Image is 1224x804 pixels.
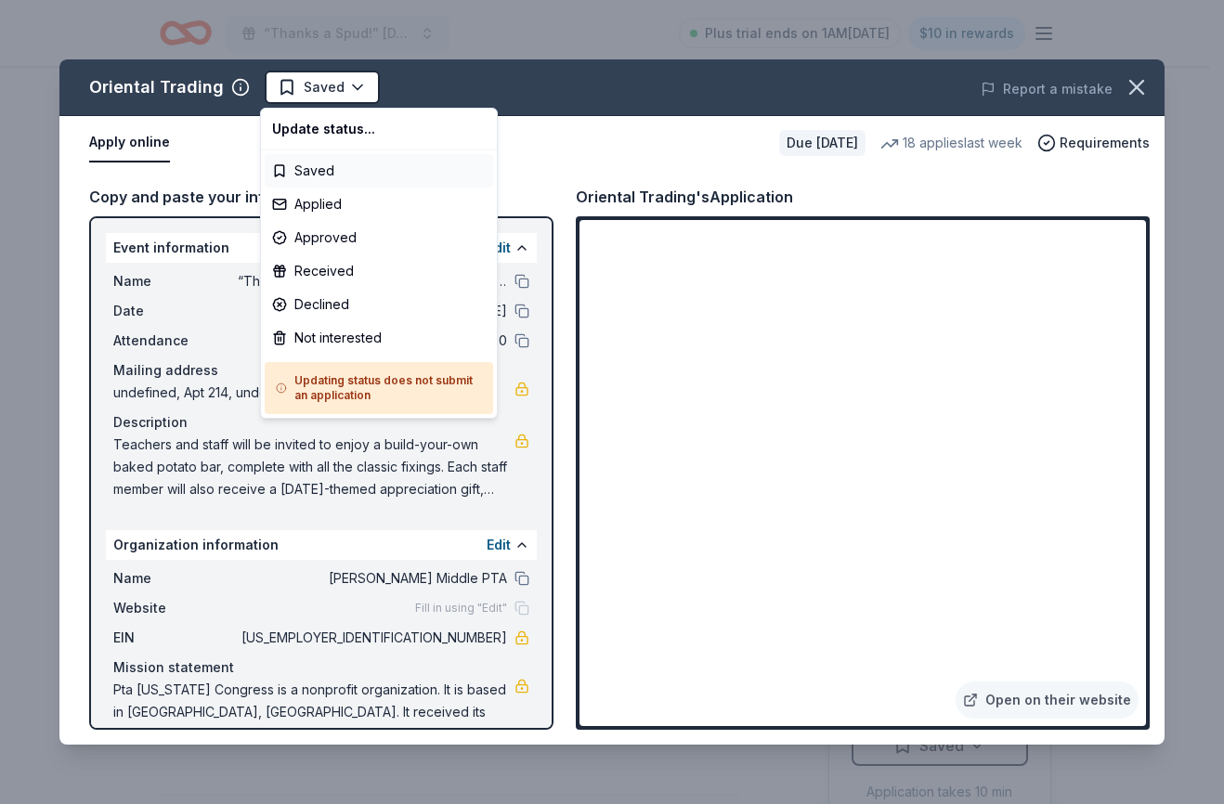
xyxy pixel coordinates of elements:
[265,188,493,221] div: Applied
[265,288,493,321] div: Declined
[265,112,493,146] div: Update status...
[265,154,493,188] div: Saved
[264,22,412,45] span: “Thanks a Spud!” [DATE] Luncheon & Gift Giveaway
[276,373,482,403] h5: Updating status does not submit an application
[265,321,493,355] div: Not interested
[265,221,493,254] div: Approved
[265,254,493,288] div: Received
